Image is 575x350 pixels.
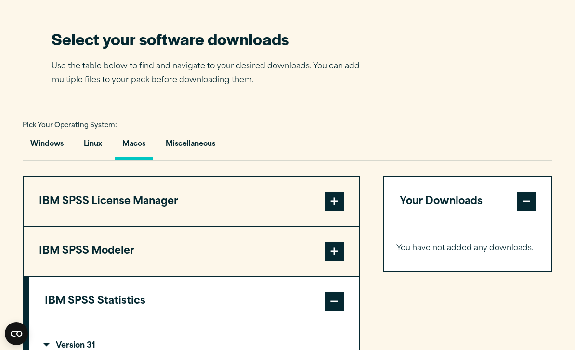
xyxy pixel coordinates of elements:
button: Open CMP widget [5,322,28,345]
p: Use the table below to find and navigate to your desired downloads. You can add multiple files to... [52,60,374,88]
p: You have not added any downloads. [396,242,539,256]
button: IBM SPSS Statistics [29,277,359,326]
h2: Select your software downloads [52,28,374,50]
button: Your Downloads [384,177,551,226]
span: Pick Your Operating System: [23,122,117,129]
button: Miscellaneous [158,133,223,160]
button: Linux [76,133,110,160]
button: IBM SPSS License Manager [24,177,359,226]
button: Macos [115,133,153,160]
button: Windows [23,133,71,160]
button: IBM SPSS Modeler [24,227,359,276]
p: Version 31 [45,342,95,350]
div: Your Downloads [384,226,551,271]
